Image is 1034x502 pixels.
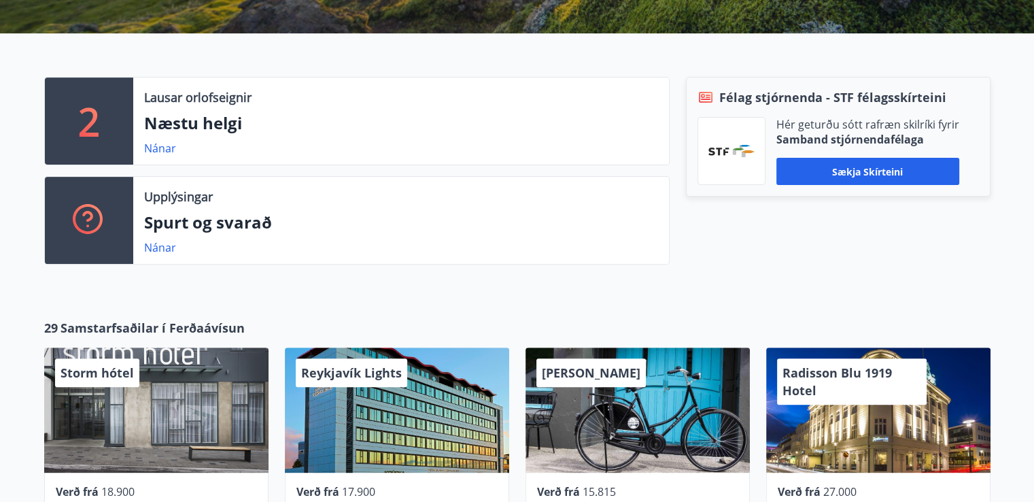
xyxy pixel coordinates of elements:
span: 18.900 [101,484,135,499]
span: Verð frá [537,484,580,499]
p: Samband stjórnendafélaga [776,132,959,147]
p: Lausar orlofseignir [144,88,252,106]
a: Nánar [144,240,176,255]
span: Verð frá [778,484,821,499]
span: Storm hótel [61,365,134,381]
p: Næstu helgi [144,112,658,135]
span: [PERSON_NAME] [542,365,640,381]
img: vjCaq2fThgY3EUYqSgpjEiBg6WP39ov69hlhuPVN.png [708,145,755,157]
span: Verð frá [56,484,99,499]
span: Reykjavík Lights [301,365,402,381]
a: Nánar [144,141,176,156]
p: Spurt og svarað [144,211,658,234]
p: Upplýsingar [144,188,213,205]
p: 2 [78,95,100,147]
span: 15.815 [583,484,616,499]
span: Radisson Blu 1919 Hotel [782,365,892,399]
p: Hér geturðu sótt rafræn skilríki fyrir [776,117,959,132]
span: 29 [44,319,58,337]
span: Félag stjórnenda - STF félagsskírteini [719,88,946,106]
span: 17.900 [342,484,375,499]
span: 27.000 [823,484,857,499]
span: Verð frá [296,484,339,499]
span: Samstarfsaðilar í Ferðaávísun [61,319,245,337]
button: Sækja skírteini [776,158,959,185]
